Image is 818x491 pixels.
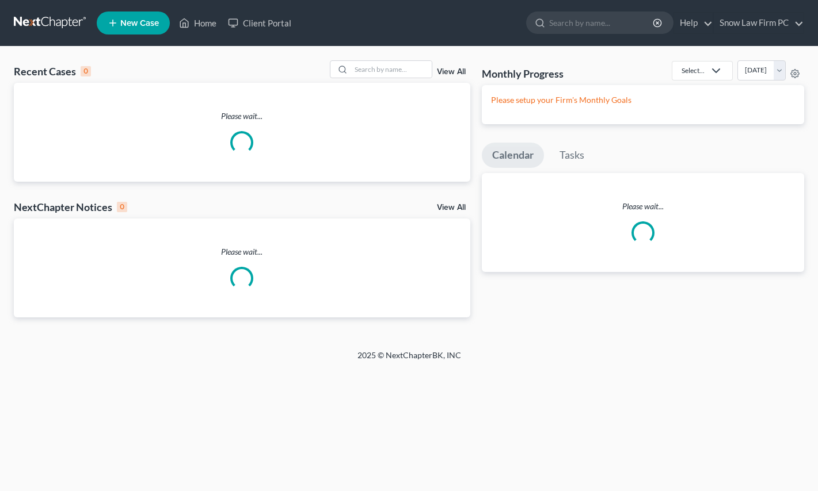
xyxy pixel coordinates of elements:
[437,204,466,212] a: View All
[437,68,466,76] a: View All
[674,13,713,33] a: Help
[482,67,564,80] h3: Monthly Progress
[682,66,705,75] div: Select...
[117,202,127,212] div: 0
[14,110,470,122] p: Please wait...
[549,143,595,168] a: Tasks
[351,61,432,78] input: Search by name...
[714,13,804,33] a: Snow Law Firm PC
[173,13,222,33] a: Home
[14,64,91,78] div: Recent Cases
[14,200,127,214] div: NextChapter Notices
[549,12,655,33] input: Search by name...
[81,350,737,370] div: 2025 © NextChapterBK, INC
[491,94,795,106] p: Please setup your Firm's Monthly Goals
[81,66,91,76] div: 0
[14,246,470,258] p: Please wait...
[482,143,544,168] a: Calendar
[120,19,159,28] span: New Case
[222,13,297,33] a: Client Portal
[482,201,804,212] p: Please wait...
